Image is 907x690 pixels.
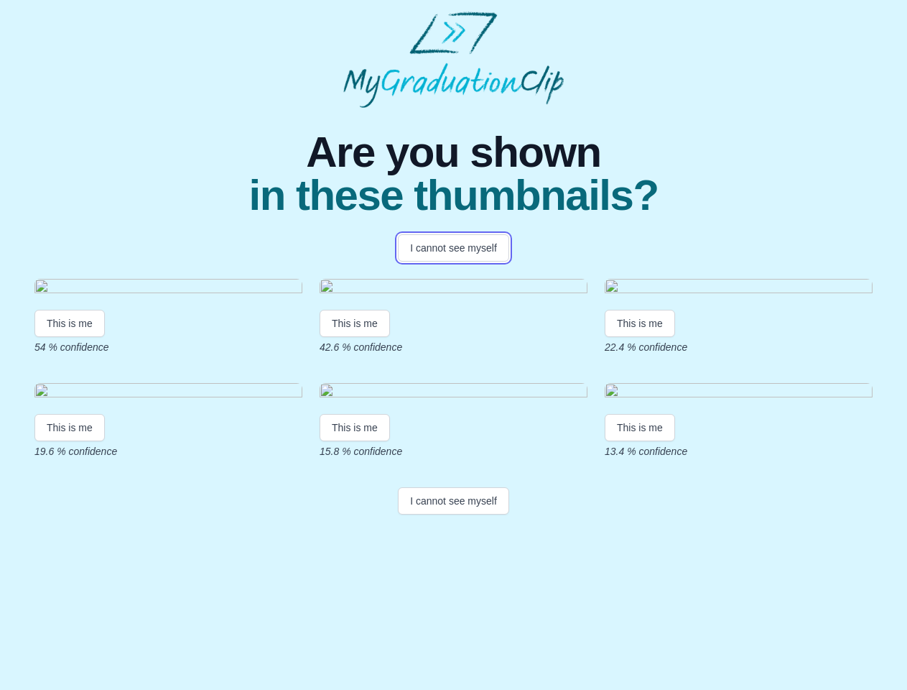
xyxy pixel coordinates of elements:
[605,444,873,459] p: 13.4 % confidence
[320,444,587,459] p: 15.8 % confidence
[248,174,658,217] span: in these thumbnails?
[34,279,302,298] img: 757f3b204d5eadaf6769bf27a466cc56883b4624.gif
[605,414,675,441] button: This is me
[605,340,873,354] p: 22.4 % confidence
[34,383,302,402] img: b96fbc5fd5c8da8b313ac58f61a291d4dc7b4ff0.gif
[34,310,105,337] button: This is me
[320,414,390,441] button: This is me
[398,234,509,262] button: I cannot see myself
[34,340,302,354] p: 54 % confidence
[605,383,873,402] img: d7f2c5752e747aa3c17638984dd0609288863a2f.gif
[248,131,658,174] span: Are you shown
[398,487,509,515] button: I cannot see myself
[605,279,873,298] img: fe2213027f9e794bd66b1086a30972c415fc1337.gif
[605,310,675,337] button: This is me
[34,414,105,441] button: This is me
[320,383,587,402] img: 39ef9f7f884e92ffb542b15cfba4d3c6349160a8.gif
[343,11,564,108] img: MyGraduationClip
[34,444,302,459] p: 19.6 % confidence
[320,279,587,298] img: e184dc2cb2912b3cccf3da64d36a61b3d7d0aa61.gif
[320,340,587,354] p: 42.6 % confidence
[320,310,390,337] button: This is me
